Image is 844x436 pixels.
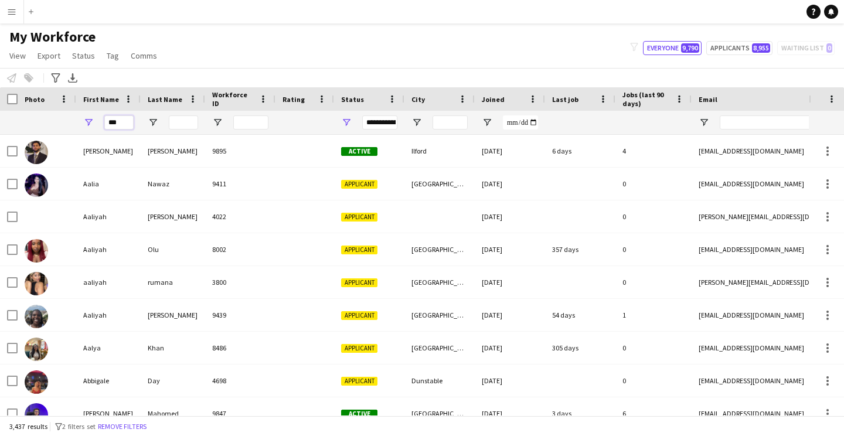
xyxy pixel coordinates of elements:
[643,41,702,55] button: Everyone9,790
[545,233,615,265] div: 357 days
[615,299,692,331] div: 1
[76,365,141,397] div: Abbigale
[25,272,48,295] img: aaliyah rumana
[404,299,475,331] div: [GEOGRAPHIC_DATA]
[503,115,538,130] input: Joined Filter Input
[76,200,141,233] div: Aaliyah
[33,48,65,63] a: Export
[76,397,141,430] div: [PERSON_NAME]
[615,397,692,430] div: 6
[25,173,48,197] img: Aalia Nawaz
[615,266,692,298] div: 0
[141,168,205,200] div: Nawaz
[699,117,709,128] button: Open Filter Menu
[25,370,48,394] img: Abbigale Day
[475,200,545,233] div: [DATE]
[341,246,377,254] span: Applicant
[341,95,364,104] span: Status
[404,135,475,167] div: Ilford
[141,397,205,430] div: Mahomed
[76,266,141,298] div: aaliyah
[545,299,615,331] div: 54 days
[341,147,377,156] span: Active
[752,43,770,53] span: 8,955
[706,41,772,55] button: Applicants8,955
[83,95,119,104] span: First Name
[62,422,96,431] span: 2 filters set
[404,266,475,298] div: [GEOGRAPHIC_DATA]
[545,332,615,364] div: 305 days
[141,266,205,298] div: rumana
[212,117,223,128] button: Open Filter Menu
[615,135,692,167] div: 4
[341,117,352,128] button: Open Filter Menu
[341,311,377,320] span: Applicant
[205,332,275,364] div: 8486
[169,115,198,130] input: Last Name Filter Input
[141,233,205,265] div: Olu
[205,397,275,430] div: 9847
[141,299,205,331] div: [PERSON_NAME]
[475,233,545,265] div: [DATE]
[25,239,48,263] img: Aaliyah Olu
[433,115,468,130] input: City Filter Input
[205,365,275,397] div: 4698
[205,299,275,331] div: 9439
[25,95,45,104] span: Photo
[104,115,134,130] input: First Name Filter Input
[283,95,305,104] span: Rating
[545,397,615,430] div: 3 days
[131,50,157,61] span: Comms
[341,344,377,353] span: Applicant
[141,135,205,167] div: [PERSON_NAME]
[475,168,545,200] div: [DATE]
[148,117,158,128] button: Open Filter Menu
[141,200,205,233] div: [PERSON_NAME]
[148,95,182,104] span: Last Name
[126,48,162,63] a: Comms
[341,180,377,189] span: Applicant
[404,168,475,200] div: [GEOGRAPHIC_DATA]
[615,233,692,265] div: 0
[96,420,149,433] button: Remove filters
[107,50,119,61] span: Tag
[233,115,268,130] input: Workforce ID Filter Input
[141,365,205,397] div: Day
[5,48,30,63] a: View
[38,50,60,61] span: Export
[83,117,94,128] button: Open Filter Menu
[76,299,141,331] div: Aaliyah
[475,365,545,397] div: [DATE]
[615,200,692,233] div: 0
[545,135,615,167] div: 6 days
[699,95,717,104] span: Email
[205,233,275,265] div: 8002
[475,332,545,364] div: [DATE]
[482,117,492,128] button: Open Filter Menu
[76,233,141,265] div: Aaliyah
[25,305,48,328] img: Aaliyah Thompson
[411,117,422,128] button: Open Filter Menu
[615,332,692,364] div: 0
[76,168,141,200] div: Aalia
[475,266,545,298] div: [DATE]
[475,397,545,430] div: [DATE]
[404,233,475,265] div: [GEOGRAPHIC_DATA]
[76,332,141,364] div: Aalya
[341,213,377,222] span: Applicant
[482,95,505,104] span: Joined
[205,200,275,233] div: 4022
[615,365,692,397] div: 0
[67,48,100,63] a: Status
[205,266,275,298] div: 3800
[212,90,254,108] span: Workforce ID
[404,365,475,397] div: Dunstable
[341,377,377,386] span: Applicant
[341,410,377,418] span: Active
[205,135,275,167] div: 9895
[141,332,205,364] div: Khan
[25,338,48,361] img: Aalya Khan
[76,135,141,167] div: [PERSON_NAME]
[475,135,545,167] div: [DATE]
[72,50,95,61] span: Status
